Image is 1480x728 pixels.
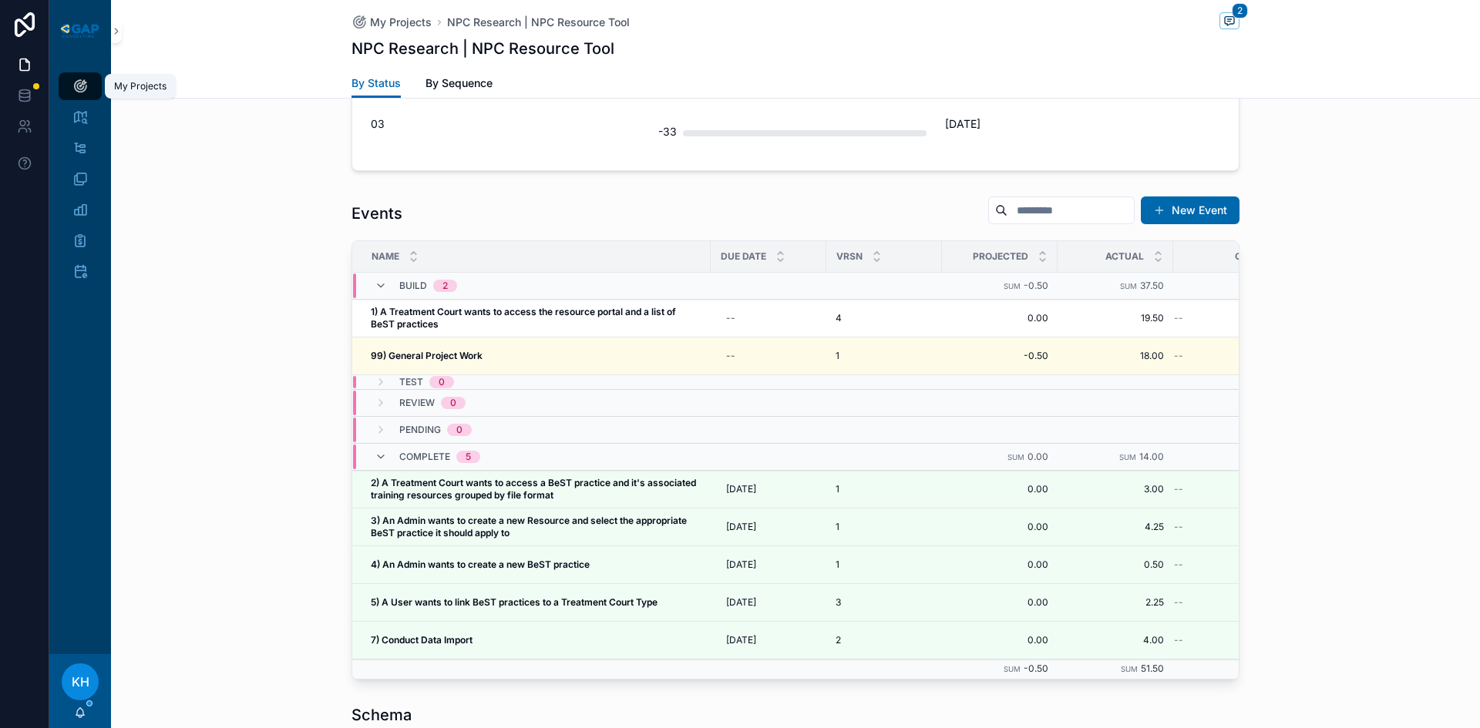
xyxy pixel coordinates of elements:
strong: 1) A Treatment Court wants to access the resource portal and a list of BeST practices [371,306,678,330]
span: [DATE] [726,634,756,646]
span: Original [1235,250,1279,263]
a: 7) Conduct Data Import [371,634,701,646]
span: 2 [836,634,841,646]
a: 19.50 [1067,312,1164,324]
span: -0.50 [1024,663,1048,674]
a: 0.00 [951,483,1048,495]
span: 18.00 [1067,350,1164,362]
span: Test [399,376,423,388]
span: My Projects [370,15,432,30]
span: Review [399,397,435,409]
strong: 7) Conduct Data Import [371,634,473,646]
a: 1 [836,350,933,362]
span: Name [372,250,399,263]
a: New Event [1141,196,1239,224]
a: 1 [836,559,933,571]
a: [DATE] [720,590,817,615]
a: -- [1174,312,1290,324]
div: -- [726,350,735,362]
a: By Status [351,69,401,99]
span: [DATE] [726,521,756,533]
div: 0 [456,424,462,436]
a: 2.25 [1067,596,1164,609]
h1: Events [351,203,402,224]
div: -- [726,312,735,324]
span: -- [1174,483,1183,495]
a: [DATE] [720,552,817,577]
a: 1 [836,521,933,533]
small: Sum [1007,453,1024,461]
span: 1 [836,483,839,495]
span: [DATE] [726,559,756,571]
a: 1) A Treatment Court wants to access the resource portal and a list of BeST practices [371,306,701,330]
span: 14.00 [1139,451,1164,462]
span: Pending [399,424,441,436]
span: -- [1174,634,1183,646]
small: Sum [1119,453,1136,461]
img: App logo [59,22,102,40]
small: Sum [1121,665,1138,673]
span: 1 [836,350,839,362]
span: By Sequence [425,75,493,91]
small: Sum [1004,282,1021,290]
div: My Projects [114,80,166,92]
span: [DATE] [726,596,756,609]
div: -33 [658,116,677,147]
a: -- [720,306,817,330]
span: VRSN [836,250,863,263]
a: [DATE] [720,515,817,539]
a: 2 [836,634,933,646]
div: 2 [442,280,448,292]
span: 1 [836,521,839,533]
span: Projected [973,250,1028,263]
span: Actual [1105,250,1144,263]
span: [DATE] [726,483,756,495]
a: 4) An Admin wants to create a new BeST practice [371,559,701,571]
span: 0.50 [1067,559,1164,571]
a: 5) A User wants to link BeST practices to a Treatment Court Type [371,596,701,609]
small: Sum [1004,665,1021,673]
a: 4.00 [1067,634,1164,646]
span: -- [1174,596,1183,609]
a: 0.00 [951,312,1048,324]
span: 0.00 [1028,451,1048,462]
strong: 5) A User wants to link BeST practices to a Treatment Court Type [371,596,658,608]
span: -- [1174,521,1183,533]
a: By Sequence [425,69,493,100]
a: 0.00 [951,634,1048,646]
span: -- [1174,312,1183,324]
a: -- [1174,350,1290,362]
a: -- [720,344,817,368]
small: Sum [1120,282,1137,290]
button: 2 [1219,12,1239,32]
a: [DATE] [720,477,817,502]
span: 0.00 [951,521,1048,533]
span: 51.50 [1141,663,1164,674]
h1: NPC Research | NPC Resource Tool [351,38,614,59]
a: 0.00 [951,559,1048,571]
a: NPC Research | NPC Resource Tool [447,15,630,30]
span: Complete [399,451,450,463]
a: 2) A Treatment Court wants to access a BeST practice and it's associated training resources group... [371,477,701,502]
a: 99) General Project Work [371,350,701,362]
span: 3 [836,596,841,609]
a: -- [1174,483,1290,495]
a: 1 [836,483,933,495]
strong: 4) An Admin wants to create a new BeST practice [371,559,590,570]
a: -- [1174,521,1290,533]
a: 0.00 [951,596,1048,609]
a: 3.00 [1067,483,1164,495]
span: 03 [371,116,646,132]
span: Build [399,280,427,292]
a: 4.25 [1067,521,1164,533]
span: -0.50 [951,350,1048,362]
div: 5 [466,451,471,463]
span: -0.50 [1024,280,1048,291]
